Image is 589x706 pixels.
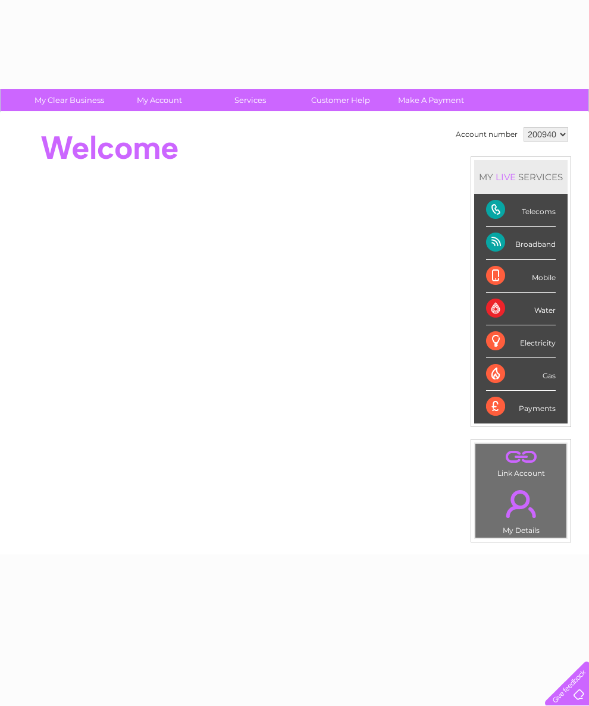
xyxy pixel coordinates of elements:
[111,89,209,111] a: My Account
[486,194,556,227] div: Telecoms
[486,293,556,325] div: Water
[475,480,567,538] td: My Details
[478,483,563,525] a: .
[201,89,299,111] a: Services
[292,89,390,111] a: Customer Help
[382,89,480,111] a: Make A Payment
[486,391,556,423] div: Payments
[493,171,518,183] div: LIVE
[478,447,563,467] a: .
[486,358,556,391] div: Gas
[474,160,568,194] div: MY SERVICES
[486,325,556,358] div: Electricity
[20,89,118,111] a: My Clear Business
[475,443,567,481] td: Link Account
[453,124,521,145] td: Account number
[486,260,556,293] div: Mobile
[486,227,556,259] div: Broadband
